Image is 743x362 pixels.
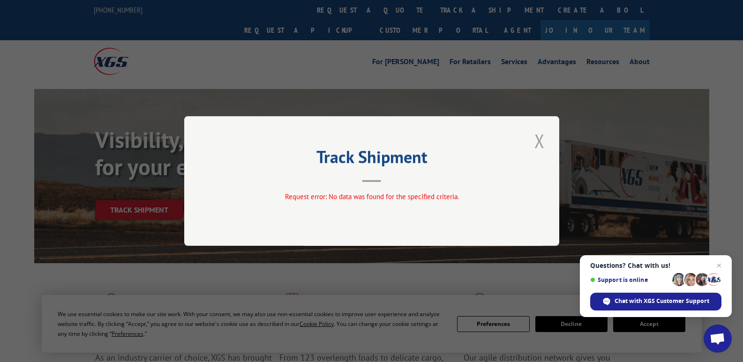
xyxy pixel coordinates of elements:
span: Request error: No data was found for the specified criteria. [285,192,458,201]
span: Support is online [590,276,669,283]
button: Close modal [532,128,548,154]
h2: Track Shipment [231,150,512,168]
span: Chat with XGS Customer Support [615,297,709,305]
span: Questions? Chat with us! [590,262,721,269]
a: Open chat [704,325,732,353]
span: Chat with XGS Customer Support [590,293,721,310]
